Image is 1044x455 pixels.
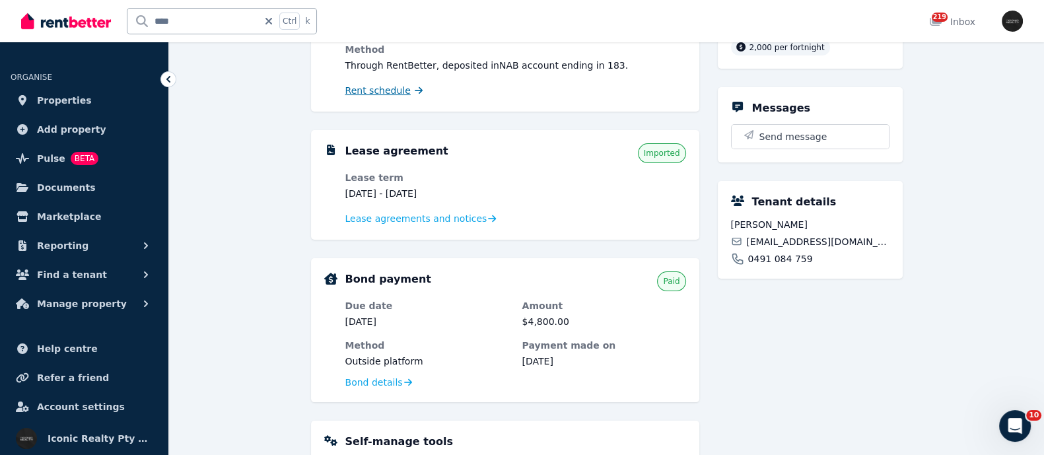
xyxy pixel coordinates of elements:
span: Pulse [37,151,65,166]
dt: Lease term [345,171,509,184]
span: Help centre [37,341,98,357]
span: BETA [71,152,98,165]
span: [PERSON_NAME] [731,218,889,231]
span: Imported [644,148,680,158]
iframe: Intercom live chat [999,410,1031,442]
dt: Amount [522,299,686,312]
dd: [DATE] - [DATE] [345,187,509,200]
span: Documents [37,180,96,195]
span: Iconic Realty Pty Ltd [48,431,153,446]
span: 10 [1026,410,1041,421]
a: Properties [11,87,158,114]
dd: Outside platform [345,355,509,368]
button: Find a tenant [11,262,158,288]
dd: [DATE] [522,355,686,368]
button: Manage property [11,291,158,317]
h5: Tenant details [752,194,837,210]
button: Send message [732,125,889,149]
span: Reporting [37,238,88,254]
span: 0491 084 759 [748,252,813,265]
span: Ctrl [279,13,300,30]
a: Refer a friend [11,365,158,391]
h5: Self-manage tools [345,434,453,450]
a: Lease agreements and notices [345,212,497,225]
span: 219 [932,13,948,22]
span: Account settings [37,399,125,415]
span: Properties [37,92,92,108]
span: Marketplace [37,209,101,225]
a: Bond details [345,376,412,389]
dt: Method [345,339,509,352]
a: Rent schedule [345,84,423,97]
a: Add property [11,116,158,143]
img: Bond Details [324,273,337,285]
dd: [DATE] [345,315,509,328]
span: Bond details [345,376,403,389]
dt: Method [345,43,686,56]
h5: Bond payment [345,271,431,287]
span: 2,000 per fortnight [749,43,825,52]
h5: Lease agreement [345,143,448,159]
div: Inbox [929,15,975,28]
span: Rent schedule [345,84,411,97]
button: Reporting [11,232,158,259]
h5: Messages [752,100,810,116]
span: Refer a friend [37,370,109,386]
img: Iconic Realty Pty Ltd [1002,11,1023,32]
a: Account settings [11,394,158,420]
span: Find a tenant [37,267,107,283]
span: Through RentBetter , deposited in NAB account ending in 183 . [345,60,629,71]
a: Marketplace [11,203,158,230]
a: Help centre [11,335,158,362]
span: Lease agreements and notices [345,212,487,225]
img: Iconic Realty Pty Ltd [16,428,37,449]
span: k [305,16,310,26]
span: Manage property [37,296,127,312]
span: ORGANISE [11,73,52,82]
a: PulseBETA [11,145,158,172]
span: Add property [37,122,106,137]
span: Send message [759,130,827,143]
a: Documents [11,174,158,201]
img: RentBetter [21,11,111,31]
dd: $4,800.00 [522,315,686,328]
span: [EMAIL_ADDRESS][DOMAIN_NAME] [746,235,889,248]
dt: Payment made on [522,339,686,352]
span: Paid [663,276,679,287]
dt: Due date [345,299,509,312]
